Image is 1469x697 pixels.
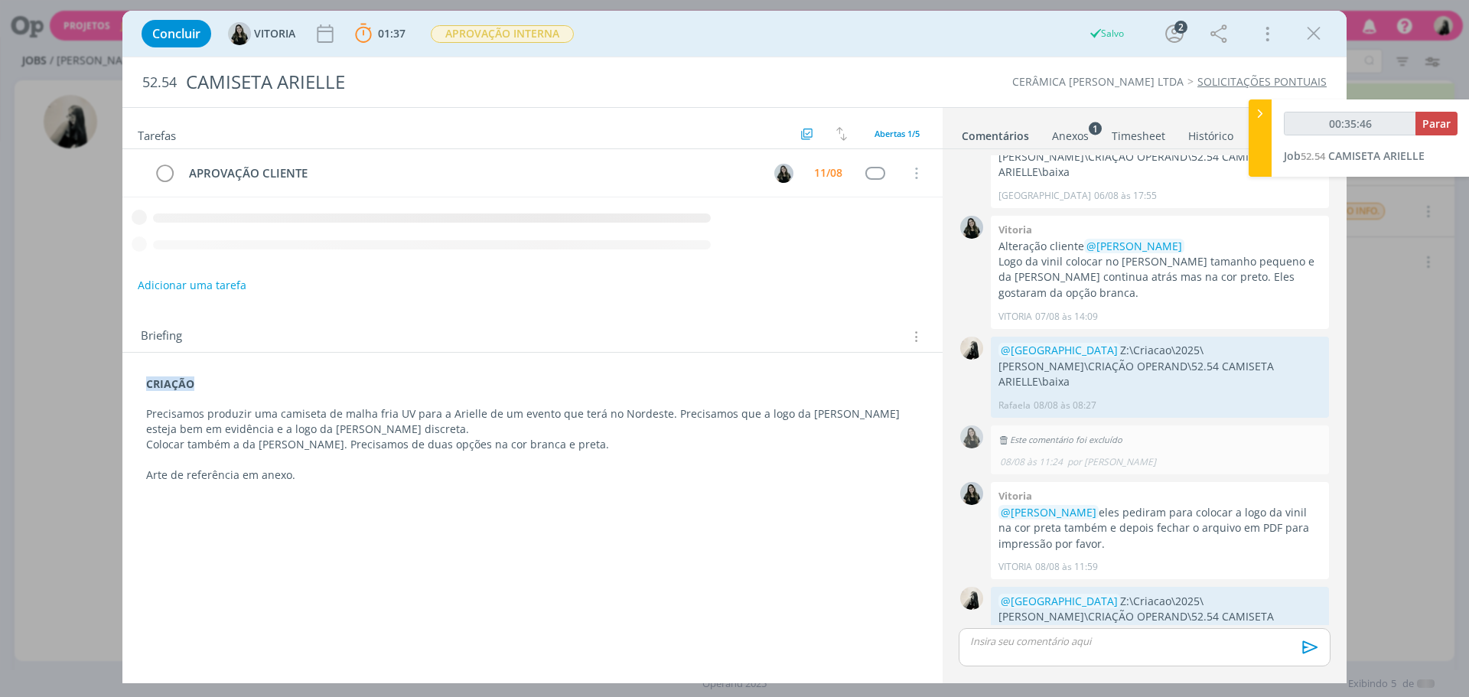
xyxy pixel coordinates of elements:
[1174,21,1187,34] div: 2
[1328,148,1425,163] span: CAMISETA ARIELLE
[1001,505,1096,519] span: @[PERSON_NAME]
[998,343,1321,389] p: Z:\Criacao\2025\[PERSON_NAME]\CRIAÇÃO OPERAND\52.54 CAMISETA ARIELLE\baixa
[122,11,1347,683] div: dialog
[1001,343,1118,357] span: @[GEOGRAPHIC_DATA]
[960,337,983,360] img: R
[1001,594,1118,608] span: @[GEOGRAPHIC_DATA]
[1035,310,1098,324] span: 07/08 às 14:09
[998,594,1321,640] p: Z:\Criacao\2025\[PERSON_NAME]\CRIAÇÃO OPERAND\52.54 CAMISETA ARIELLE\fechado
[1301,149,1325,163] span: 52.54
[1012,74,1184,89] a: CERÂMICA [PERSON_NAME] LTDA
[180,64,827,101] div: CAMISETA ARIELLE
[960,425,983,448] img: V
[1052,129,1089,144] div: Anexos
[1111,122,1166,144] a: Timesheet
[836,127,847,141] img: arrow-down-up.svg
[960,587,983,610] img: R
[998,560,1032,574] p: VITORIA
[1415,112,1458,135] button: Parar
[998,254,1321,301] p: Logo da vinil colocar no [PERSON_NAME] tamanho pequeno e da [PERSON_NAME] continua atrás mas na c...
[152,28,200,40] span: Concluir
[960,482,983,505] img: V
[998,310,1032,324] p: VITORIA
[142,74,177,91] span: 52.54
[875,128,920,139] span: Abertas 1/5
[228,22,295,45] button: VVITORIA
[998,189,1091,203] p: [GEOGRAPHIC_DATA]
[814,168,842,178] div: 11/08
[1035,560,1098,574] span: 08/08 às 11:59
[146,467,919,483] p: Arte de referência em anexo.
[1162,21,1187,46] button: 2
[430,24,575,44] button: APROVAÇÃO INTERNA
[774,164,793,183] img: V
[998,133,1321,180] p: Z:\Criacao\2025\[PERSON_NAME]\CRIAÇÃO OPERAND\52.54 CAMISETA ARIELLE\baixa
[1197,74,1327,89] a: SOLICITAÇÕES PONTUAIS
[998,223,1032,236] b: Vitoria
[1284,148,1425,163] a: Job52.54CAMISETA ARIELLE
[1034,399,1096,412] span: 08/08 às 08:27
[182,164,760,183] div: APROVAÇÃO CLIENTE
[960,216,983,239] img: V
[228,22,251,45] img: V
[1422,116,1451,131] span: Parar
[351,21,409,46] button: 01:37
[998,489,1032,503] b: Vitoria
[961,122,1030,144] a: Comentários
[254,28,295,39] span: VITORIA
[378,26,406,41] span: 01:37
[1089,122,1102,135] sup: 1
[1000,455,1063,469] span: 08/08 às 11:24
[1094,189,1157,203] span: 06/08 às 17:55
[998,399,1031,412] p: Rafaela
[431,25,574,43] span: APROVAÇÃO INTERNA
[998,239,1321,254] p: Alteração cliente
[146,376,194,391] strong: CRIAÇÃO
[1086,239,1182,253] span: @[PERSON_NAME]
[146,437,919,452] p: Colocar também a da [PERSON_NAME]. Precisamos de duas opções na cor branca e preta.
[998,505,1321,552] p: eles pediram para colocar a logo da vinil na cor preta também e depois fechar o arquivo em PDF pa...
[137,272,247,299] button: Adicionar uma tarefa
[772,161,795,184] button: V
[1088,27,1124,41] div: Salvo
[142,20,211,47] button: Concluir
[1067,455,1156,469] span: por [PERSON_NAME]
[1187,122,1234,144] a: Histórico
[998,434,1122,445] span: Este comentário foi excluído
[138,125,176,143] span: Tarefas
[141,327,182,347] span: Briefing
[146,406,919,437] p: Precisamos produzir uma camiseta de malha fria UV para a Arielle de um evento que terá no Nordest...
